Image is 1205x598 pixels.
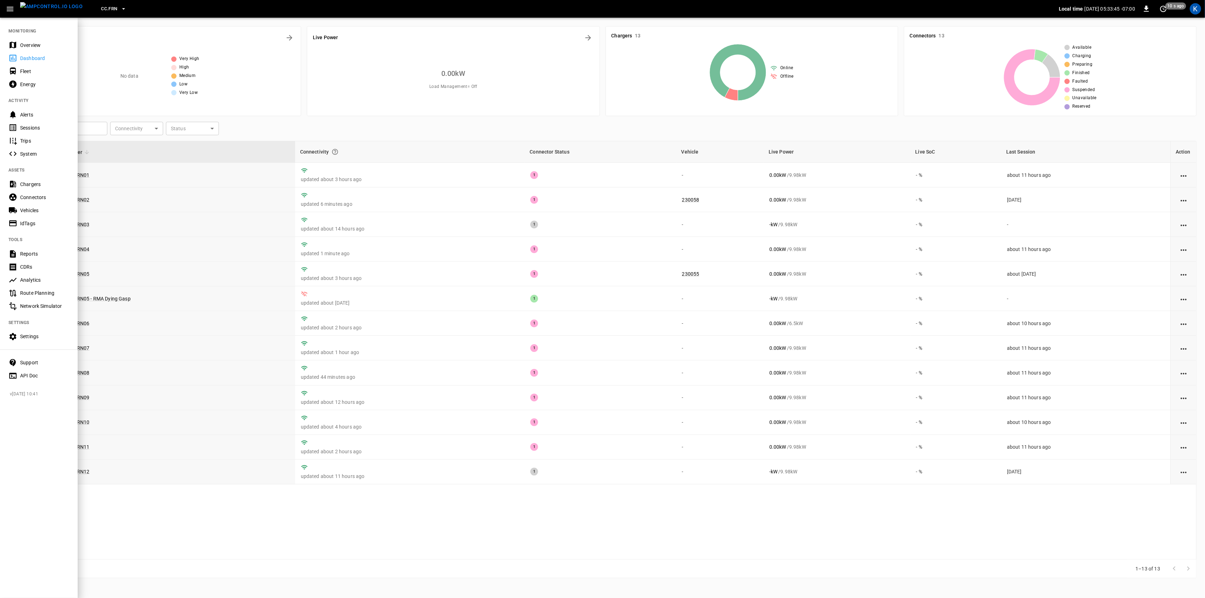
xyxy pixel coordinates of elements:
[1165,2,1186,10] span: 10 s ago
[20,181,69,188] div: Chargers
[20,263,69,270] div: CDRs
[1158,3,1169,14] button: set refresh interval
[20,333,69,340] div: Settings
[20,137,69,144] div: Trips
[101,5,117,13] span: CC.FRN
[1085,5,1135,12] p: [DATE] 05:33:45 -07:00
[1059,5,1083,12] p: Local time
[20,194,69,201] div: Connectors
[20,124,69,131] div: Sessions
[20,220,69,227] div: IdTags
[20,289,69,297] div: Route Planning
[20,55,69,62] div: Dashboard
[20,42,69,49] div: Overview
[10,391,72,398] span: v [DATE] 10:41
[20,81,69,88] div: Energy
[20,303,69,310] div: Network Simulator
[20,276,69,283] div: Analytics
[20,111,69,118] div: Alerts
[20,372,69,379] div: API Doc
[20,359,69,366] div: Support
[20,250,69,257] div: Reports
[20,207,69,214] div: Vehicles
[1190,3,1201,14] div: profile-icon
[20,2,83,11] img: ampcontrol.io logo
[20,150,69,157] div: System
[20,68,69,75] div: Fleet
